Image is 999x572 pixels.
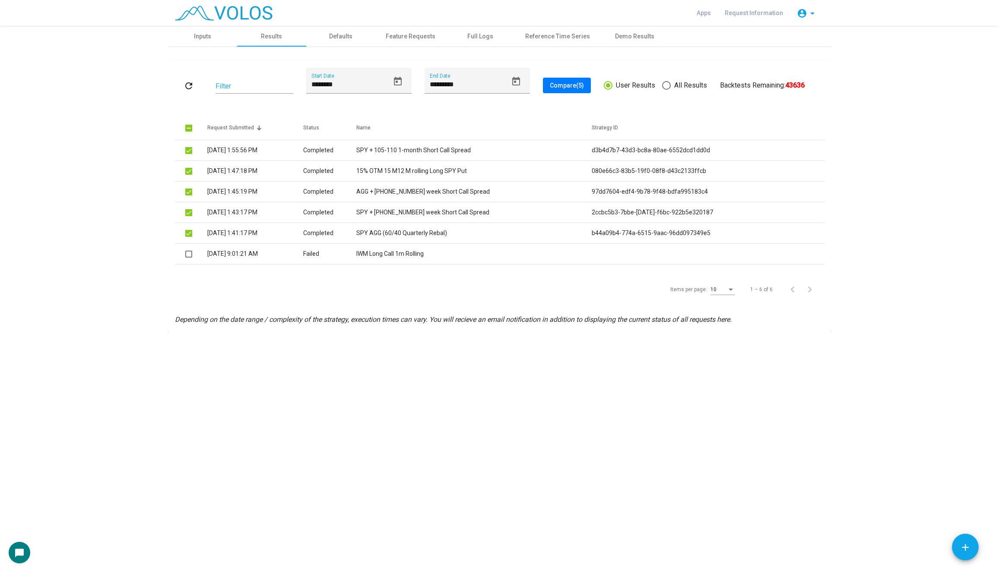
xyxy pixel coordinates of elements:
div: Full Logs [467,32,493,41]
div: Feature Requests [386,32,435,41]
button: Previous page [787,281,804,298]
div: Name [356,124,371,132]
i: Depending on the date range / complexity of the strategy, execution times can vary. You will reci... [175,315,732,324]
td: Completed [303,182,356,202]
td: [DATE] 9:01:21 AM [207,244,303,264]
div: Strategy ID [592,124,618,132]
div: Results [261,32,282,41]
td: SPY + [PHONE_NUMBER] week Short Call Spread [356,202,592,223]
mat-icon: refresh [184,81,194,91]
mat-icon: account_circle [797,8,807,19]
button: Add icon [952,534,979,560]
div: Request Submitted [207,124,303,132]
button: Open calendar [389,73,406,90]
mat-icon: add [960,542,971,553]
div: Items per page: [670,286,707,293]
div: Reference Time Series [525,32,590,41]
a: Apps [690,5,718,21]
td: 97dd7604-edf4-9b78-9f48-bdfa995183c4 [592,182,824,202]
div: Defaults [329,32,352,41]
td: AGG + [PHONE_NUMBER] week Short Call Spread [356,182,592,202]
span: User Results [612,80,655,91]
td: Completed [303,202,356,223]
mat-select: Items per page: [710,287,735,293]
td: 15% OTM 15 M12 M rolling Long SPY Put [356,161,592,182]
td: [DATE] 1:47:18 PM [207,161,303,182]
td: b44a09b4-774a-6515-9aac-96dd097349e5 [592,223,824,244]
td: [DATE] 1:45:19 PM [207,182,303,202]
mat-icon: arrow_drop_down [807,8,818,19]
td: Completed [303,223,356,244]
td: SPY + 105-110 1-month Short Call Spread [356,140,592,161]
div: Request Submitted [207,124,254,132]
td: 080e66c3-83b5-19f0-08f8-d43c2133ffcb [592,161,824,182]
td: Completed [303,140,356,161]
span: Request Information [725,9,783,16]
a: Request Information [718,5,790,21]
div: Name [356,124,592,132]
div: Backtests Remaining: [720,80,805,91]
div: Strategy ID [592,124,814,132]
span: All Results [671,80,707,91]
td: [DATE] 1:43:17 PM [207,202,303,223]
div: Inputs [194,32,211,41]
button: Open calendar [507,73,525,90]
mat-icon: chat_bubble [14,548,25,558]
div: Status [303,124,356,132]
span: Apps [697,9,711,16]
span: Compare (5) [550,82,584,89]
div: 1 – 6 of 6 [750,286,773,293]
td: SPY AGG (60/40 Quarterly Rebal) [356,223,592,244]
b: 43636 [785,81,805,89]
button: Compare(5) [543,78,591,93]
button: Next page [804,281,821,298]
td: Failed [303,244,356,264]
td: 2ccbc5b3-7bbe-[DATE]-f6bc-922b5e320187 [592,202,824,223]
td: [DATE] 1:41:17 PM [207,223,303,244]
td: Completed [303,161,356,182]
td: d3b4d7b7-43d3-bc8a-80ae-6552dcd1dd0d [592,140,824,161]
div: Demo Results [615,32,654,41]
td: IWM Long Call 1m Rolling [356,244,592,264]
td: [DATE] 1:55:56 PM [207,140,303,161]
div: Status [303,124,319,132]
span: 10 [710,286,717,292]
